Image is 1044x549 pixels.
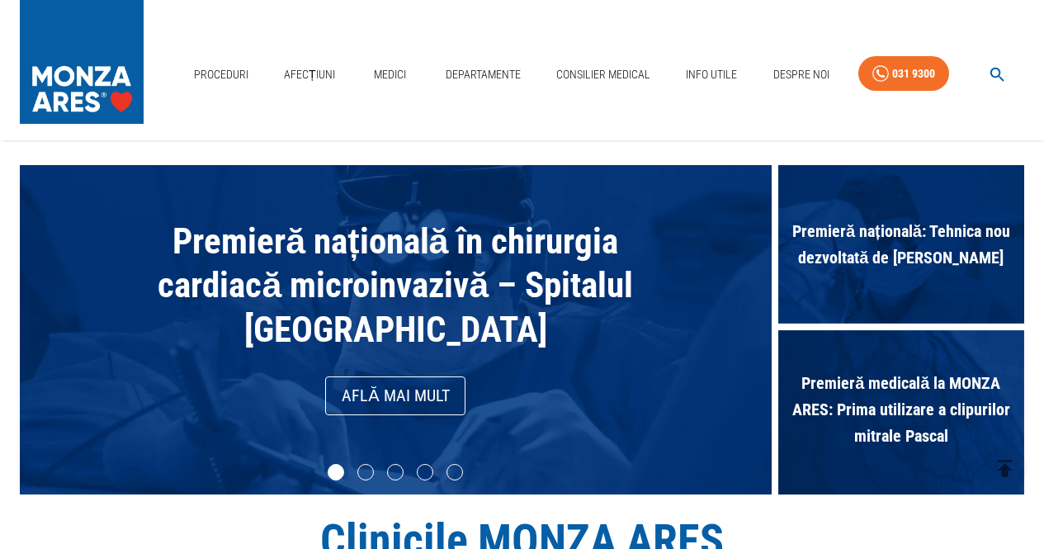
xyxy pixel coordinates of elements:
a: Departamente [439,58,527,92]
li: slide item 2 [357,464,374,480]
a: Consilier Medical [550,58,657,92]
a: Despre Noi [767,58,836,92]
span: Premieră națională în chirurgia cardiacă microinvazivă – Spitalul [GEOGRAPHIC_DATA] [158,220,633,349]
a: Afecțiuni [277,58,342,92]
li: slide item 5 [446,464,463,480]
button: delete [982,446,1027,491]
a: Proceduri [187,58,255,92]
li: slide item 4 [417,464,433,480]
a: Info Utile [679,58,744,92]
li: slide item 1 [328,464,344,480]
div: Premieră medicală la MONZA ARES: Prima utilizare a clipurilor mitrale Pascal [778,330,1024,495]
div: 031 9300 [892,64,935,84]
li: slide item 3 [387,464,404,480]
a: Află mai mult [325,376,465,415]
span: Premieră medicală la MONZA ARES: Prima utilizare a clipurilor mitrale Pascal [778,362,1024,457]
div: Premieră națională: Tehnica nou dezvoltată de [PERSON_NAME] [778,165,1024,330]
a: 031 9300 [858,56,949,92]
span: Premieră națională: Tehnica nou dezvoltată de [PERSON_NAME] [778,210,1024,279]
a: Medici [364,58,417,92]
